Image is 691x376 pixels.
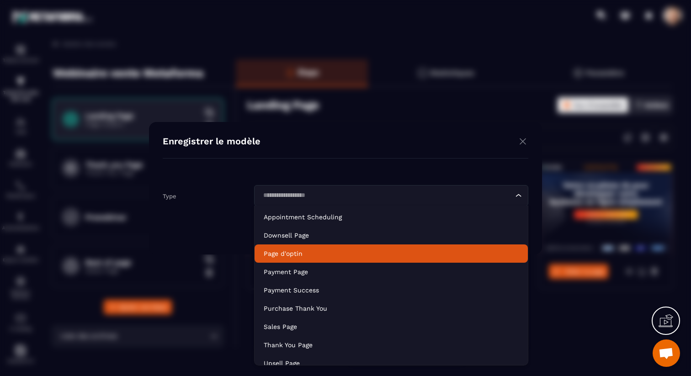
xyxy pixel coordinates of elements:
[264,249,519,258] p: Page d'optin
[163,136,260,149] h4: Enregistrer le modèle
[264,322,519,331] p: Sales Page
[264,267,519,276] p: Payment Page
[264,286,519,295] p: Payment Success
[163,192,176,199] label: Type
[653,339,680,367] div: Ouvrir le chat
[260,191,513,201] input: Search for option
[254,185,528,206] div: Search for option
[264,304,519,313] p: Purchase Thank You
[264,231,519,240] p: Downsell Page
[264,359,519,368] p: Upsell Page
[264,340,519,350] p: Thank You Page
[517,136,528,147] img: close
[264,212,519,222] p: Appointment Scheduling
